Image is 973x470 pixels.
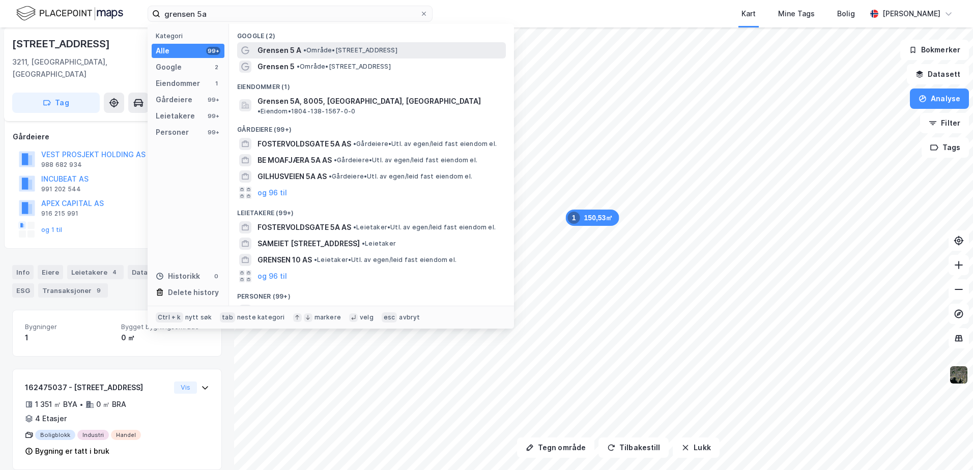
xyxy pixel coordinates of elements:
[41,185,81,193] div: 991 202 544
[314,256,317,263] span: •
[109,267,120,277] div: 4
[598,437,669,458] button: Tilbakestill
[257,61,295,73] span: Grensen 5
[206,47,220,55] div: 99+
[922,137,969,158] button: Tags
[156,126,189,138] div: Personer
[314,256,456,264] span: Leietaker • Utl. av egen/leid fast eiendom el.
[35,398,77,410] div: 1 351 ㎡ BYA
[257,238,360,250] span: SAMEIET [STREET_ADDRESS]
[257,154,332,166] span: BE MOAFJÆRA 5A AS
[212,79,220,87] div: 1
[156,32,224,40] div: Kategori
[174,381,197,394] button: Vis
[900,40,969,60] button: Bokmerker
[673,437,719,458] button: Lukk
[12,265,34,279] div: Info
[35,445,109,457] div: Bygning er tatt i bruk
[229,284,514,303] div: Personer (99+)
[156,77,200,90] div: Eiendommer
[257,270,287,282] button: og 96 til
[156,110,195,122] div: Leietakere
[38,283,108,298] div: Transaksjoner
[257,107,355,115] span: Eiendom • 1804-138-1567-0-0
[297,63,300,70] span: •
[12,56,162,80] div: 3211, [GEOGRAPHIC_DATA], [GEOGRAPHIC_DATA]
[79,400,83,408] div: •
[399,313,420,321] div: avbryt
[920,113,969,133] button: Filter
[229,201,514,219] div: Leietakere (99+)
[12,93,100,113] button: Tag
[568,212,580,224] div: 1
[741,8,756,20] div: Kart
[16,5,123,22] img: logo.f888ab2527a4732fd821a326f86c7f29.svg
[128,265,166,279] div: Datasett
[907,64,969,84] button: Datasett
[41,210,78,218] div: 916 215 991
[334,156,337,164] span: •
[382,312,397,322] div: esc
[229,24,514,42] div: Google (2)
[257,221,351,233] span: FOSTERVOLDSGATE 5A AS
[360,313,374,321] div: velg
[334,156,477,164] span: Gårdeiere • Utl. av egen/leid fast eiendom el.
[12,283,34,298] div: ESG
[229,75,514,93] div: Eiendommer (1)
[121,332,209,344] div: 0 ㎡
[25,322,113,331] span: Bygninger
[185,313,212,321] div: nytt søk
[910,89,969,109] button: Analyse
[237,313,285,321] div: neste kategori
[257,187,287,199] button: og 96 til
[257,44,301,56] span: Grensen 5 A
[303,46,397,54] span: Område • [STREET_ADDRESS]
[837,8,855,20] div: Bolig
[297,63,391,71] span: Område • [STREET_ADDRESS]
[94,285,104,296] div: 9
[168,286,219,299] div: Delete history
[25,381,170,394] div: 162475037 - [STREET_ADDRESS]
[67,265,124,279] div: Leietakere
[156,61,182,73] div: Google
[353,223,496,231] span: Leietaker • Utl. av egen/leid fast eiendom el.
[229,118,514,136] div: Gårdeiere (99+)
[212,63,220,71] div: 2
[35,413,67,425] div: 4 Etasjer
[257,138,351,150] span: FOSTERVOLDSGATE 5A AS
[206,96,220,104] div: 99+
[212,272,220,280] div: 0
[257,107,261,115] span: •
[206,128,220,136] div: 99+
[922,421,973,470] div: Kontrollprogram for chat
[41,161,82,169] div: 988 682 934
[156,45,169,57] div: Alle
[121,322,209,331] span: Bygget bygningsområde
[257,95,481,107] span: Grensen 5A, 8005, [GEOGRAPHIC_DATA], [GEOGRAPHIC_DATA]
[156,312,183,322] div: Ctrl + k
[949,365,968,385] img: 9k=
[12,36,112,52] div: [STREET_ADDRESS]
[257,170,327,183] span: GILHUSVEIEN 5A AS
[353,140,356,148] span: •
[156,270,200,282] div: Historikk
[778,8,815,20] div: Mine Tags
[922,421,973,470] iframe: Chat Widget
[13,131,221,143] div: Gårdeiere
[257,305,316,317] span: [PERSON_NAME]
[206,112,220,120] div: 99+
[257,254,312,266] span: GRENSEN 10 AS
[362,240,365,247] span: •
[353,140,497,148] span: Gårdeiere • Utl. av egen/leid fast eiendom el.
[566,210,619,226] div: Map marker
[96,398,126,410] div: 0 ㎡ BRA
[353,223,356,231] span: •
[517,437,594,458] button: Tegn område
[38,265,63,279] div: Eiere
[160,6,420,21] input: Søk på adresse, matrikkel, gårdeiere, leietakere eller personer
[329,172,332,180] span: •
[882,8,940,20] div: [PERSON_NAME]
[220,312,235,322] div: tab
[314,313,341,321] div: markere
[362,240,396,248] span: Leietaker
